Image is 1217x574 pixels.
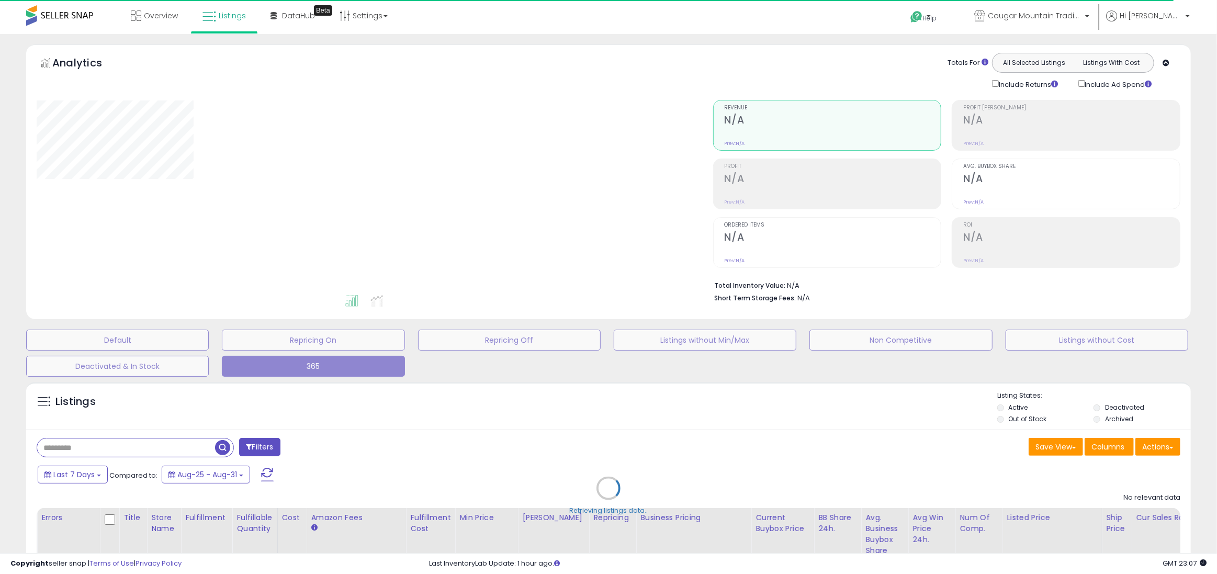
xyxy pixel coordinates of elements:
div: seller snap | | [10,559,182,569]
span: N/A [798,293,810,303]
button: Listings With Cost [1073,56,1151,70]
small: Prev: N/A [725,199,745,205]
div: Totals For [948,58,988,68]
div: Retrieving listings data.. [569,507,648,516]
strong: Copyright [10,558,49,568]
span: Hi [PERSON_NAME] [1120,10,1182,21]
span: Avg. Buybox Share [963,164,1180,170]
div: Include Returns [984,78,1070,89]
h2: N/A [725,114,941,128]
span: DataHub [282,10,315,21]
small: Prev: N/A [725,140,745,147]
span: Overview [144,10,178,21]
h2: N/A [725,173,941,187]
h2: N/A [963,231,1180,245]
button: All Selected Listings [995,56,1073,70]
button: Listings without Cost [1006,330,1188,351]
h2: N/A [725,231,941,245]
span: Revenue [725,105,941,111]
span: Help [923,14,937,22]
button: Listings without Min/Max [614,330,796,351]
div: Include Ad Spend [1070,78,1169,89]
div: Tooltip anchor [314,5,332,16]
h2: N/A [963,114,1180,128]
small: Prev: N/A [963,140,984,147]
button: Default [26,330,209,351]
button: Non Competitive [809,330,992,351]
span: Cougar Mountain Trading Company [988,10,1082,21]
h5: Analytics [52,55,122,73]
small: Prev: N/A [963,199,984,205]
small: Prev: N/A [963,257,984,264]
button: Repricing On [222,330,404,351]
button: Deactivated & In Stock [26,356,209,377]
span: Listings [219,10,246,21]
a: Hi [PERSON_NAME] [1106,10,1190,34]
i: Get Help [910,10,923,24]
li: N/A [715,278,1173,291]
span: Ordered Items [725,222,941,228]
small: Prev: N/A [725,257,745,264]
button: 365 [222,356,404,377]
a: Help [902,3,957,34]
span: Profit [725,164,941,170]
b: Short Term Storage Fees: [715,294,796,302]
span: Profit [PERSON_NAME] [963,105,1180,111]
b: Total Inventory Value: [715,281,786,290]
h2: N/A [963,173,1180,187]
button: Repricing Off [418,330,601,351]
span: ROI [963,222,1180,228]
